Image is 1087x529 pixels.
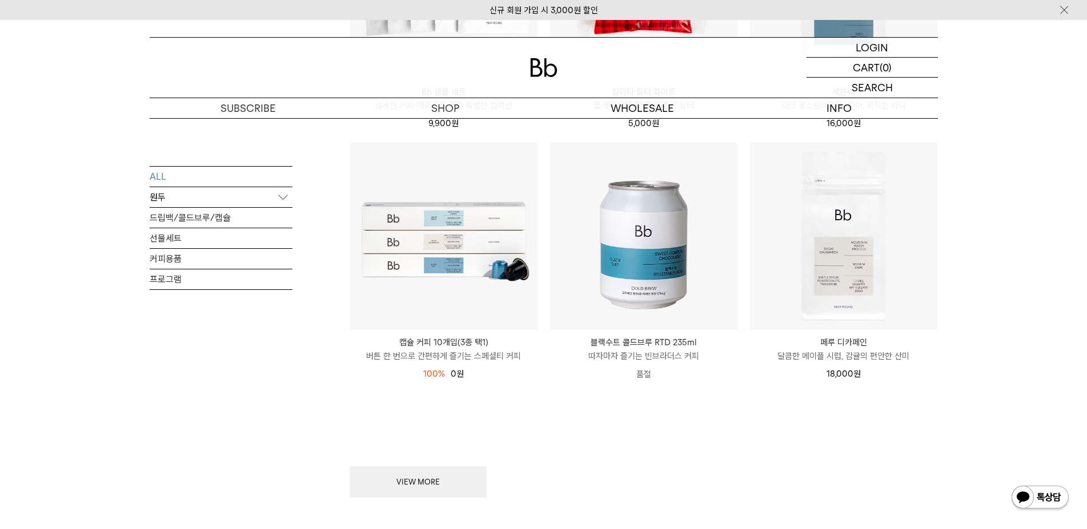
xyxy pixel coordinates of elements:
[451,369,464,379] span: 0
[853,58,880,77] p: CART
[827,369,861,379] span: 18,000
[150,166,292,186] a: ALL
[853,118,861,128] span: 원
[852,78,893,98] p: SEARCH
[150,207,292,227] a: 드립백/콜드브루/캡슐
[550,349,737,363] p: 따자마자 즐기는 빈브라더스 커피
[350,336,538,363] a: 캡슐 커피 10개입(3종 택1) 버튼 한 번으로 간편하게 즐기는 스페셜티 커피
[150,269,292,289] a: 프로그램
[150,248,292,268] a: 커피용품
[347,98,544,118] a: SHOP
[490,5,598,15] a: 신규 회원 가입 시 3,000원 할인
[807,38,938,58] a: LOGIN
[350,349,538,363] p: 버튼 한 번으로 간편하게 즐기는 스페셜티 커피
[741,98,938,118] p: INFO
[750,336,937,363] a: 페루 디카페인 달콤한 메이플 시럽, 감귤의 편안한 산미
[853,369,861,379] span: 원
[750,143,937,330] img: 페루 디카페인
[456,369,464,379] span: 원
[807,58,938,78] a: CART (0)
[750,349,937,363] p: 달콤한 메이플 시럽, 감귤의 편안한 산미
[652,118,659,128] span: 원
[550,336,737,349] p: 블랙수트 콜드브루 RTD 235ml
[628,118,659,128] span: 5,000
[350,143,538,330] img: 캡슐 커피 10개입(3종 택1)
[150,228,292,248] a: 선물세트
[530,58,557,77] img: 로고
[750,336,937,349] p: 페루 디카페인
[856,38,888,57] p: LOGIN
[1010,484,1070,512] img: 카카오톡 채널 1:1 채팅 버튼
[150,187,292,207] p: 원두
[350,336,538,349] p: 캡슐 커피 10개입(3종 택1)
[550,336,737,363] a: 블랙수트 콜드브루 RTD 235ml 따자마자 즐기는 빈브라더스 커피
[428,118,459,128] span: 9,900
[544,98,741,118] p: WHOLESALE
[350,466,487,498] button: VIEW MORE
[451,118,459,128] span: 원
[550,143,737,330] img: 블랙수트 콜드브루 RTD 235ml
[150,98,347,118] a: SUBSCRIBE
[827,118,861,128] span: 16,000
[550,363,737,386] p: 품절
[880,58,892,77] p: (0)
[423,367,445,381] div: 100%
